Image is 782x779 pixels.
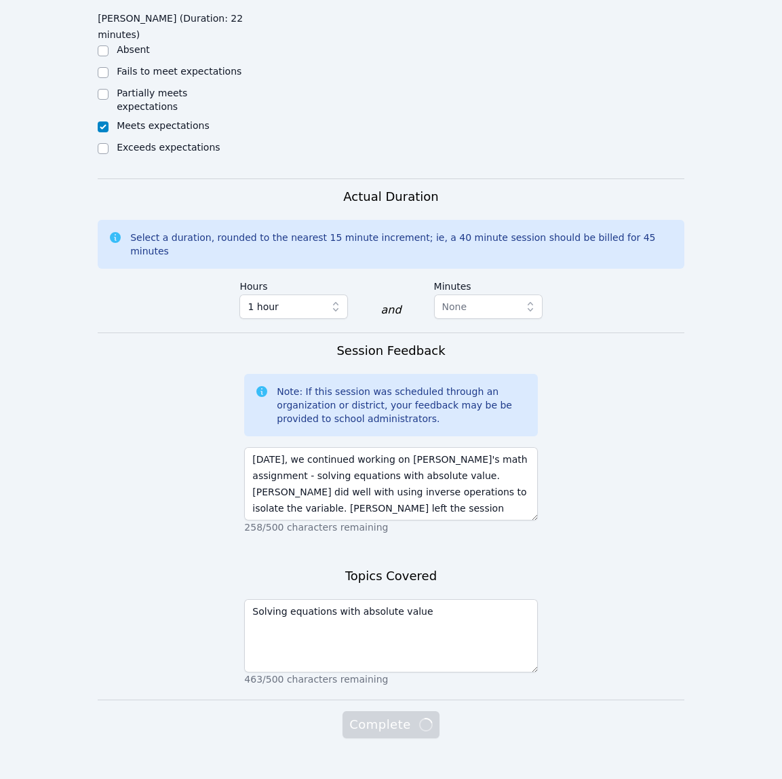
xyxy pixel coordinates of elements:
[244,599,537,672] textarea: Solving equations with absolute value
[434,294,543,319] button: None
[336,341,445,360] h3: Session Feedback
[343,187,438,206] h3: Actual Duration
[117,88,187,112] label: Partially meets expectations
[380,302,401,318] div: and
[345,567,437,586] h3: Topics Covered
[442,301,467,312] span: None
[248,299,278,315] span: 1 hour
[434,274,543,294] label: Minutes
[98,6,244,43] legend: [PERSON_NAME] (Duration: 22 minutes)
[343,711,439,738] button: Complete
[244,672,537,686] p: 463/500 characters remaining
[130,231,673,258] div: Select a duration, rounded to the nearest 15 minute increment; ie, a 40 minute session should be ...
[244,447,537,520] textarea: [DATE], we continued working on [PERSON_NAME]'s math assignment - solving equations with absolute...
[239,274,348,294] label: Hours
[117,66,241,77] label: Fails to meet expectations
[349,715,432,734] span: Complete
[117,44,150,55] label: Absent
[117,142,220,153] label: Exceeds expectations
[277,385,526,425] div: Note: If this session was scheduled through an organization or district, your feedback may be be ...
[244,520,537,534] p: 258/500 characters remaining
[239,294,348,319] button: 1 hour
[117,120,210,131] label: Meets expectations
